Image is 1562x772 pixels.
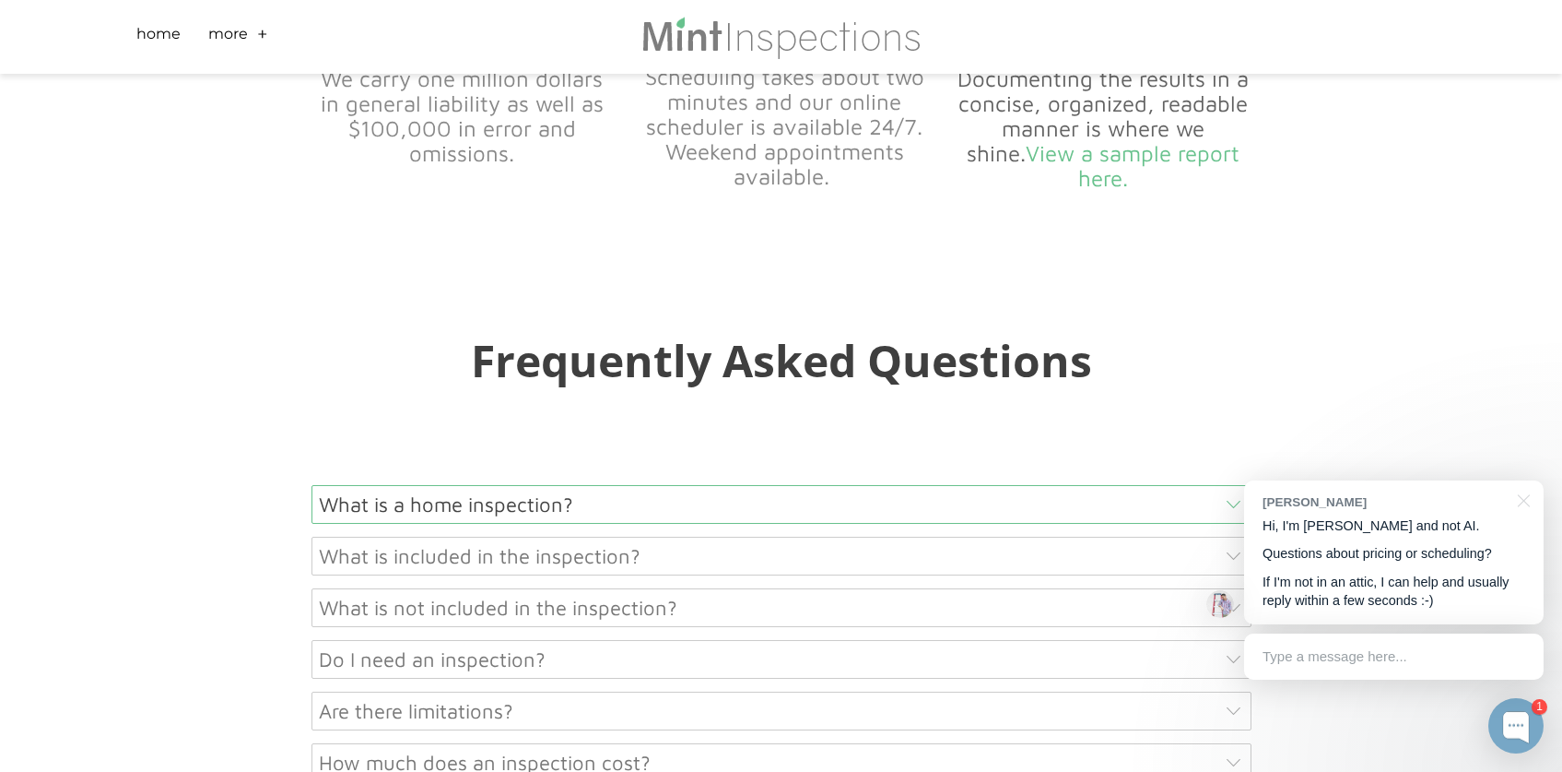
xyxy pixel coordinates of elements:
[311,692,1251,730] div: Are there limitations?
[1263,493,1507,511] div: [PERSON_NAME]
[136,23,181,52] a: Home
[311,485,1251,524] div: What is a home inspection?
[208,23,248,52] a: More
[645,64,924,189] font: Scheduling takes about two minutes and our online scheduler is available 24/7. Weekend appointmen...
[1026,140,1239,191] a: View a sample report here.
[1263,573,1525,611] p: If I'm not in an attic, I can help and usually reply within a few seconds :-)
[311,588,1251,627] div: What is not included in the inspection?
[957,65,1249,191] font: Documenting the results in a concise, organized, readable manner is where we shine.
[311,537,1251,576] div: What is included in the inspection?
[471,330,1092,390] font: Frequently Asked Questions
[640,15,922,59] img: Mint Inspections
[1263,544,1525,564] p: Questions about pricing or scheduling?
[321,65,604,166] font: We carry one million dollars in general liability as well as $100,000 in error and omissions.
[311,640,1251,679] div: Do I need an inspection?
[1244,634,1544,680] div: Type a message here...
[1206,590,1234,618] img: Josh Molleur
[1263,517,1525,536] p: Hi, I'm [PERSON_NAME] and not AI.
[1532,699,1547,715] div: 1
[257,23,268,52] a: +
